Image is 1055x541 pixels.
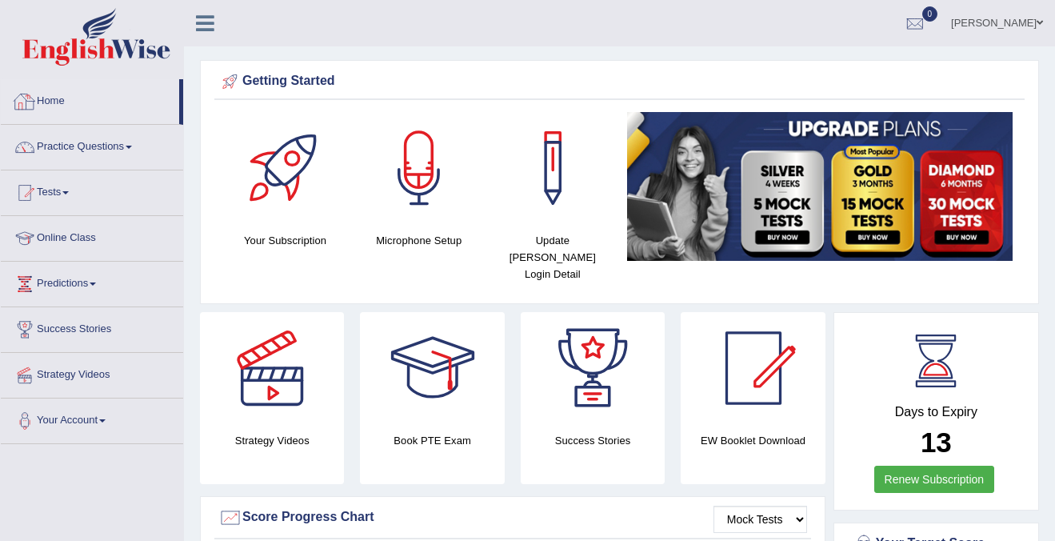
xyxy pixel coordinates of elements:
span: 0 [922,6,938,22]
h4: Days to Expiry [852,405,1021,419]
h4: Book PTE Exam [360,432,504,449]
a: Online Class [1,216,183,256]
h4: Your Subscription [226,232,344,249]
b: 13 [921,427,952,458]
a: Strategy Videos [1,353,183,393]
a: Predictions [1,262,183,302]
h4: EW Booklet Download [681,432,825,449]
a: Your Account [1,399,183,439]
a: Renew Subscription [874,466,995,493]
a: Practice Questions [1,125,183,165]
a: Tests [1,170,183,210]
h4: Update [PERSON_NAME] Login Detail [494,232,611,283]
h4: Microphone Setup [360,232,478,249]
div: Getting Started [218,70,1021,94]
h4: Strategy Videos [200,432,344,449]
div: Score Progress Chart [218,506,807,530]
h4: Success Stories [521,432,665,449]
img: small5.jpg [627,112,1013,261]
a: Home [1,79,179,119]
a: Success Stories [1,307,183,347]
